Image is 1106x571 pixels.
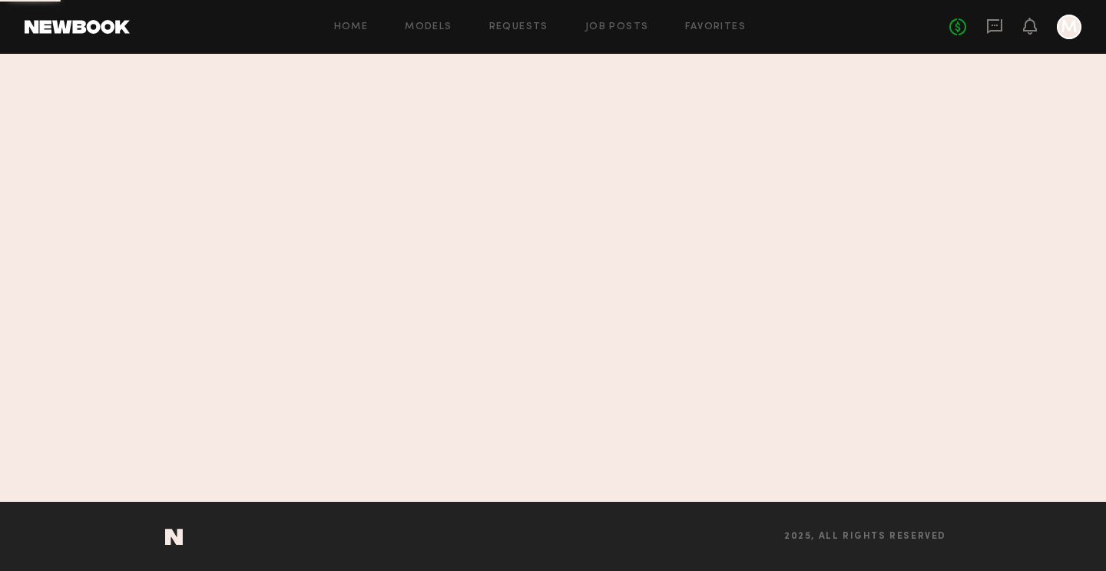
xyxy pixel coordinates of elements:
a: Job Posts [585,22,649,32]
a: Home [334,22,369,32]
a: Favorites [685,22,746,32]
a: M [1057,15,1081,39]
a: Requests [489,22,548,32]
span: 2025, all rights reserved [784,532,946,542]
a: Models [405,22,452,32]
